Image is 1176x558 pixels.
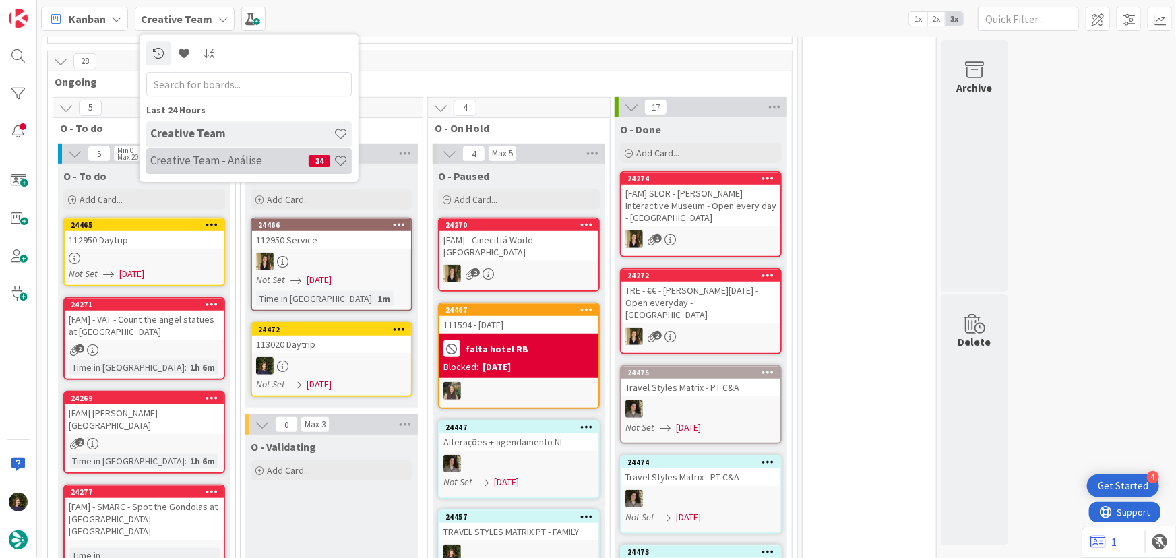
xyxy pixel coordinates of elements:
span: Add Card... [80,193,123,206]
div: 24271[FAM] - VAT - Count the angel statues at [GEOGRAPHIC_DATA] [65,299,224,340]
span: [DATE] [307,273,332,287]
div: 24467111594 - [DATE] [439,304,598,334]
div: 1h 6m [187,360,218,375]
span: O - Paused [438,169,489,183]
div: Time in [GEOGRAPHIC_DATA] [69,360,185,375]
div: TRE - €€ - [PERSON_NAME][DATE] - Open everyday - [GEOGRAPHIC_DATA] [621,282,780,323]
div: 24475 [621,367,780,379]
i: Not Set [256,378,285,390]
div: 24447 [439,421,598,433]
b: Creative Team [141,12,212,26]
div: SP [439,265,598,282]
i: Not Set [625,511,654,523]
span: Support [28,2,61,18]
div: 111594 - [DATE] [439,316,598,334]
div: Blocked: [443,360,478,374]
span: Add Card... [636,147,679,159]
span: O - Validating [251,440,316,454]
div: 24269[FAM] [PERSON_NAME] - [GEOGRAPHIC_DATA] [65,392,224,434]
div: Travel Styles Matrix - PT C&A [621,379,780,396]
div: 24270 [439,219,598,231]
div: [DATE] [483,360,511,374]
div: 24474Travel Styles Matrix - PT C&A [621,456,780,486]
div: Time in [GEOGRAPHIC_DATA] [256,291,372,306]
i: Not Set [256,274,285,286]
div: [FAM] SLOR - [PERSON_NAME] Interactive Museum - Open every day - [GEOGRAPHIC_DATA] [621,185,780,226]
img: MC [9,493,28,511]
img: SP [256,253,274,270]
i: Not Set [625,421,654,433]
div: 24269 [65,392,224,404]
div: 24473 [621,546,780,558]
span: Ongoing [55,75,775,88]
span: O - Done [620,123,661,136]
div: 24271 [71,300,224,309]
span: 3x [946,12,964,26]
div: 24271 [65,299,224,311]
div: 24274[FAM] SLOR - [PERSON_NAME] Interactive Museum - Open every day - [GEOGRAPHIC_DATA] [621,173,780,226]
div: SP [252,253,411,270]
div: 24272 [627,271,780,280]
div: 24465112950 Daytrip [65,219,224,249]
span: 17 [644,99,667,115]
div: 24269 [71,394,224,403]
b: falta hotel RB [466,344,528,354]
div: 24466 [258,220,411,230]
div: 24472 [258,325,411,334]
span: 5 [79,100,102,116]
div: 24274 [627,174,780,183]
img: MS [443,455,461,472]
span: : [372,291,374,306]
div: 4 [1147,471,1159,483]
div: 24467 [439,304,598,316]
span: Add Card... [267,193,310,206]
div: 1m [374,291,394,306]
div: 24447Alterações + agendamento NL [439,421,598,451]
span: Kanban [69,11,106,27]
span: 5 [88,146,111,162]
div: 24270 [445,220,598,230]
div: Min 0 [117,147,133,154]
span: [DATE] [494,475,519,489]
span: 2 [653,331,662,340]
div: 24466 [252,219,411,231]
div: TRAVEL STYLES MATRIX PT - FAMILY [439,523,598,540]
div: 24277 [65,486,224,498]
div: Delete [958,334,991,350]
div: 24467 [445,305,598,315]
span: 2x [927,12,946,26]
div: 24270[FAM] - Cinecittá World - [GEOGRAPHIC_DATA] [439,219,598,261]
div: Alterações + agendamento NL [439,433,598,451]
div: MS [621,400,780,418]
img: Visit kanbanzone.com [9,9,28,28]
div: 24465 [65,219,224,231]
h4: Creative Team - Análise [150,154,309,167]
span: 1 [653,234,662,243]
div: 24457TRAVEL STYLES MATRIX PT - FAMILY [439,511,598,540]
div: SP [621,230,780,248]
div: 112950 Daytrip [65,231,224,249]
span: 34 [309,155,330,167]
span: Add Card... [267,464,310,476]
div: 24457 [445,512,598,522]
div: 24272 [621,270,780,282]
img: SP [443,265,461,282]
span: [DATE] [307,377,332,392]
div: MS [621,490,780,507]
span: 0 [275,416,298,433]
div: 24447 [445,423,598,432]
div: [FAM] [PERSON_NAME] - [GEOGRAPHIC_DATA] [65,404,224,434]
div: 24473 [627,547,780,557]
div: 24466112950 Service [252,219,411,249]
div: 113020 Daytrip [252,336,411,353]
div: 24475 [627,368,780,377]
div: [FAM] - Cinecittá World - [GEOGRAPHIC_DATA] [439,231,598,261]
span: [DATE] [676,421,701,435]
div: SP [621,328,780,345]
div: 112950 Service [252,231,411,249]
div: 24474 [627,458,780,467]
span: O - To do [60,121,218,135]
div: Travel Styles Matrix - PT C&A [621,468,780,486]
span: O - On Hold [435,121,593,135]
div: 1h 6m [187,454,218,468]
